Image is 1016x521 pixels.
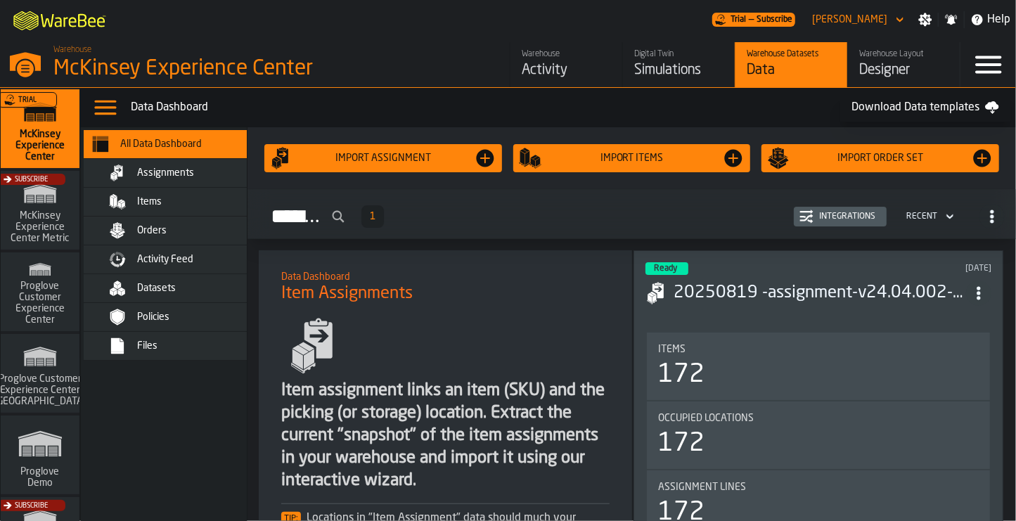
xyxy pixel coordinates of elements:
[658,482,979,493] div: Title
[53,45,91,55] span: Warehouse
[84,274,281,303] li: menu Datasets
[757,15,792,25] span: Subscribe
[513,144,751,172] button: button-Import Items
[712,13,795,27] div: Menu Subscription
[634,49,724,59] div: Digital Twin
[281,283,413,305] span: Item Assignments
[18,96,37,104] span: Trial
[84,217,281,245] li: menu Orders
[658,344,686,355] span: Items
[6,281,74,326] span: Proglove Customer Experience Center
[658,361,705,389] div: 172
[658,344,979,355] div: Title
[712,13,795,27] a: link-to-/wh/i/99265d59-bd42-4a33-a5fd-483dee362034/pricing/
[510,42,622,87] a: link-to-/wh/i/99265d59-bd42-4a33-a5fd-483dee362034/feed/
[1,89,79,171] a: link-to-/wh/i/99265d59-bd42-4a33-a5fd-483dee362034/simulations
[370,212,375,221] span: 1
[264,144,502,172] button: button-Import assignment
[137,254,193,265] span: Activity Feed
[137,340,157,352] span: Files
[53,56,433,82] div: McKinsey Experience Center
[84,188,281,217] li: menu Items
[84,332,281,361] li: menu Files
[749,15,754,25] span: —
[120,139,202,150] span: All Data Dashboard
[939,13,964,27] label: button-toggle-Notifications
[658,413,979,424] div: Title
[6,466,74,489] span: Proglove Demo
[247,189,1016,239] h2: button-Assignments
[1,334,79,416] a: link-to-/wh/i/b725f59e-a7b8-4257-9acf-85a504d5909c/simulations
[84,159,281,188] li: menu Assignments
[522,49,611,59] div: Warehouse
[356,205,390,228] div: ButtonLoadMore-Load More-Prev-First-Last
[859,49,949,59] div: Warehouse Layout
[960,42,1016,87] label: button-toggle-Menu
[901,208,957,225] div: DropdownMenuValue-4
[814,212,881,221] div: Integrations
[541,153,723,164] div: Import Items
[137,225,167,236] span: Orders
[913,13,938,27] label: button-toggle-Settings
[634,60,724,80] div: Simulations
[747,60,836,80] div: Data
[794,207,887,226] button: button-Integrations
[137,196,162,207] span: Items
[674,282,966,304] h3: 20250819 -assignment-v24.04.002-TEMPLATE.csv
[292,153,474,164] div: Import assignment
[647,333,990,400] div: stat-Items
[735,42,847,87] a: link-to-/wh/i/99265d59-bd42-4a33-a5fd-483dee362034/data
[761,144,999,172] button: button-Import Order Set
[1,416,79,497] a: link-to-/wh/i/e36b03eb-bea5-40ab-83a2-6422b9ded721/simulations
[841,264,991,274] div: Updated: 8/19/2025, 2:26:39 PM Created: 8/19/2025, 2:26:34 PM
[137,167,194,179] span: Assignments
[622,42,735,87] a: link-to-/wh/i/99265d59-bd42-4a33-a5fd-483dee362034/simulations
[847,42,960,87] a: link-to-/wh/i/99265d59-bd42-4a33-a5fd-483dee362034/designer
[137,311,169,323] span: Policies
[84,130,281,159] li: menu All Data Dashboard
[647,401,990,469] div: stat-Occupied Locations
[281,269,609,283] h2: Sub Title
[86,94,125,122] label: button-toggle-Data Menu
[747,49,836,59] div: Warehouse Datasets
[790,153,971,164] div: Import Order Set
[281,380,609,492] div: Item assignment links an item (SKU) and the picking (or storage) location. Extract the current "s...
[658,430,705,458] div: 172
[859,60,949,80] div: Designer
[84,245,281,274] li: menu Activity Feed
[806,11,907,28] div: DropdownMenuValue-Joe Ramos
[658,413,754,424] span: Occupied Locations
[645,262,688,275] div: status-3 2
[906,212,937,221] div: DropdownMenuValue-4
[658,482,746,493] span: Assignment lines
[731,15,746,25] span: Trial
[270,262,620,312] div: title-Item Assignments
[654,264,677,273] span: Ready
[1,171,79,252] a: link-to-/wh/i/c13051dd-b910-4026-8be2-a53d27c1af1d/simulations
[84,303,281,332] li: menu Policies
[1,252,79,334] a: link-to-/wh/i/ad8a128b-0962-41b6-b9c5-f48cc7973f93/simulations
[15,502,48,510] span: Subscribe
[965,11,1016,28] label: button-toggle-Help
[522,60,611,80] div: Activity
[840,94,1010,122] a: Download Data templates
[812,14,887,25] div: DropdownMenuValue-Joe Ramos
[15,176,48,184] span: Subscribe
[131,99,840,116] div: Data Dashboard
[987,11,1010,28] span: Help
[137,283,176,294] span: Datasets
